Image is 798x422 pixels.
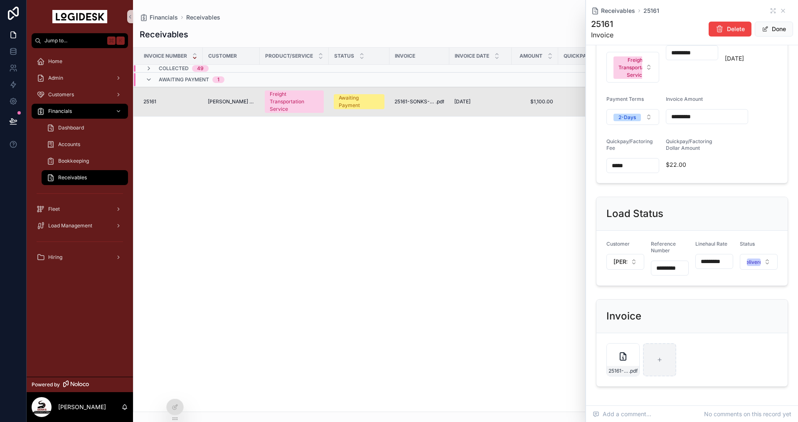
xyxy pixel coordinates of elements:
[32,54,128,69] a: Home
[454,98,507,105] a: [DATE]
[32,381,60,388] span: Powered by
[709,22,751,37] button: Delete
[140,29,188,40] h1: Receivables
[27,377,133,392] a: Powered by
[32,202,128,217] a: Fleet
[32,87,128,102] a: Customers
[606,207,663,220] h2: Load Status
[395,53,415,59] span: Invoice
[42,170,128,185] a: Receivables
[270,90,319,113] div: Freight Transportation Service
[740,241,755,247] span: Status
[608,368,629,374] span: 25161-SONKS-Carrier-Invoice---CHR-Load-527829965
[208,98,255,105] a: [PERSON_NAME] COMPANY INC.
[454,98,470,105] span: [DATE]
[144,53,187,59] span: Invoice Number
[32,218,128,233] a: Load Management
[339,94,379,109] div: Awaiting Payment
[58,158,89,164] span: Bookkeeping
[563,98,611,105] a: 2.00%
[42,120,128,135] a: Dashboard
[755,22,793,37] button: Done
[618,56,653,79] div: Freight Transportation Service
[32,33,128,48] button: Jump to...K
[48,206,60,212] span: Fleet
[32,71,128,85] a: Admin
[601,7,635,15] span: Receivables
[591,7,635,15] a: Receivables
[48,75,63,81] span: Admin
[42,154,128,168] a: Bookkeeping
[265,53,313,59] span: Product/Service
[606,109,659,125] button: Select Button
[666,138,712,151] span: Quickpay/Factoring Dollar Amount
[742,259,765,266] div: Delivered
[58,141,80,148] span: Accounts
[606,254,644,270] button: Select Button
[520,53,542,59] span: Amount
[394,98,436,105] span: 25161-SONKS-Carrier-Invoice---CHR-Load-527829965
[613,56,658,79] button: Unselect FREIGHT_TRANSPORTATION_SERVICE
[606,138,653,151] span: Quickpay/Factoring Fee
[48,91,74,98] span: Customers
[666,161,704,169] span: $22.00
[618,114,636,121] div: 2-Days
[455,53,489,59] span: Invoice Date
[740,254,778,270] button: Select Button
[159,65,189,72] span: Collected
[140,13,178,22] a: Financials
[32,250,128,265] a: Hiring
[58,403,106,411] p: [PERSON_NAME]
[564,53,600,59] span: Quickpay Fee
[643,7,659,15] a: 25161
[186,13,220,22] a: Receivables
[159,76,209,83] span: Awaiting Payment
[48,254,62,261] span: Hiring
[143,98,156,105] span: 25161
[334,94,384,109] a: Awaiting Payment
[517,98,553,105] a: $1,100.00
[48,108,72,115] span: Financials
[436,98,444,105] span: .pdf
[48,58,62,65] span: Home
[593,410,651,418] span: Add a comment...
[334,53,354,59] span: Status
[651,241,676,254] span: Reference Number
[666,96,703,102] span: Invoice Amount
[394,98,444,105] a: 25161-SONKS-Carrier-Invoice---CHR-Load-527829965.pdf
[613,258,627,266] span: [PERSON_NAME] COMPANY INC.
[606,52,659,83] button: Select Button
[150,13,178,22] span: Financials
[27,48,133,276] div: scrollable content
[606,310,641,323] h2: Invoice
[629,368,638,374] span: .pdf
[217,76,219,83] div: 1
[704,410,791,418] span: No comments on this record yet
[606,96,644,102] span: Payment Terms
[44,37,104,44] span: Jump to...
[117,37,124,44] span: K
[48,222,92,229] span: Load Management
[58,174,87,181] span: Receivables
[143,98,198,105] a: 25161
[52,10,107,23] img: App logo
[727,25,745,33] span: Delete
[197,65,204,72] div: 49
[208,53,237,59] span: Customer
[58,124,84,131] span: Dashboard
[265,90,324,113] a: Freight Transportation Service
[695,241,727,247] span: Linehaul Rate
[591,18,613,30] h1: 25161
[42,137,128,152] a: Accounts
[725,54,763,63] span: [DATE]
[606,241,630,247] span: Customer
[32,104,128,119] a: Financials
[591,30,613,40] span: Invoice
